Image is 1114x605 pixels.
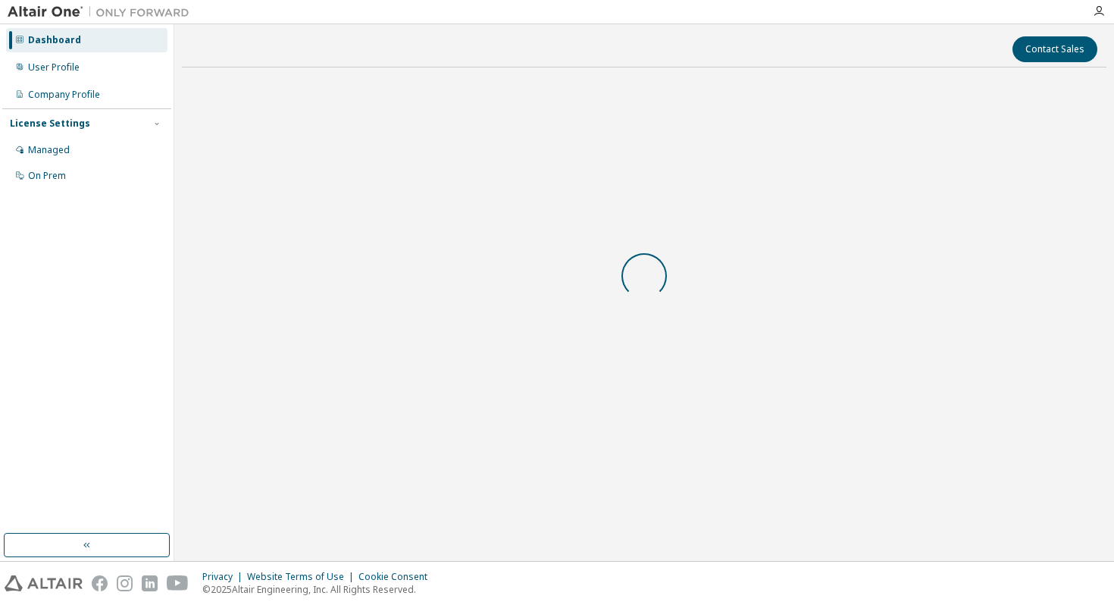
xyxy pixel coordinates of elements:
div: Company Profile [28,89,100,101]
img: Altair One [8,5,197,20]
div: On Prem [28,170,66,182]
div: License Settings [10,118,90,130]
img: instagram.svg [117,575,133,591]
img: linkedin.svg [142,575,158,591]
p: © 2025 Altair Engineering, Inc. All Rights Reserved. [202,583,437,596]
img: altair_logo.svg [5,575,83,591]
div: Managed [28,144,70,156]
img: facebook.svg [92,575,108,591]
div: Privacy [202,571,247,583]
div: Cookie Consent [358,571,437,583]
div: User Profile [28,61,80,74]
div: Dashboard [28,34,81,46]
div: Website Terms of Use [247,571,358,583]
img: youtube.svg [167,575,189,591]
button: Contact Sales [1012,36,1097,62]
